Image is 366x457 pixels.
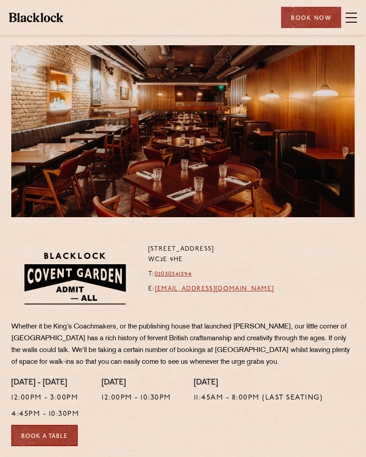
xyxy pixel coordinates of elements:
[194,392,323,404] p: 11:45am - 8:00pm (Last Seating)
[11,321,355,368] p: Whether it be King’s Coachmakers, or the publishing house that launched [PERSON_NAME], our little...
[148,244,274,265] p: [STREET_ADDRESS] WC2E 9HE
[102,378,171,388] h4: [DATE]
[102,392,171,404] p: 12:00pm - 10:30pm
[155,286,274,292] a: [EMAIL_ADDRESS][DOMAIN_NAME]
[11,244,137,312] img: BLA_1470_CoventGarden_Website_Solid.svg
[11,378,79,388] h4: [DATE] - [DATE]
[11,392,79,404] p: 12:00pm - 3:00pm
[148,269,274,280] p: T:
[11,425,78,446] a: Book a Table
[148,284,274,295] p: E:
[9,13,63,22] img: BL_Textured_Logo-footer-cropped.svg
[11,409,79,420] p: 4:45pm - 10:30pm
[281,7,341,28] div: Book Now
[155,271,192,277] a: 02030341394
[194,378,323,388] h4: [DATE]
